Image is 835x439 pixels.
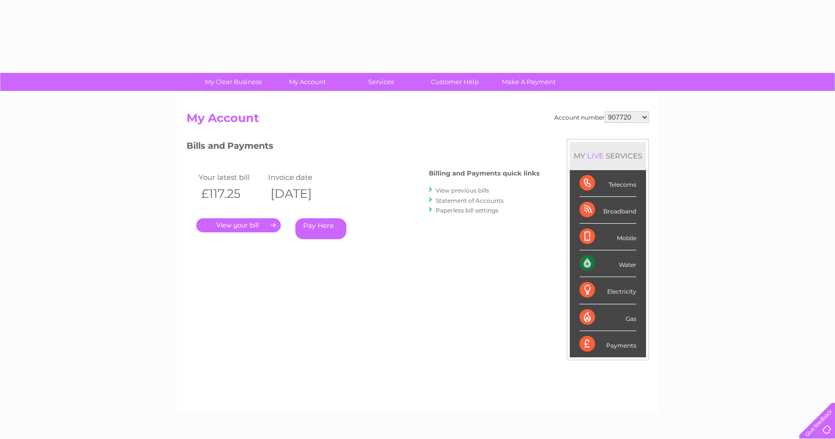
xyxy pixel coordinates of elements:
h4: Billing and Payments quick links [429,170,540,177]
a: . [196,218,281,232]
h2: My Account [187,111,649,130]
a: Customer Help [415,73,495,91]
div: LIVE [585,151,606,160]
div: MY SERVICES [570,142,646,170]
a: Statement of Accounts [436,197,504,204]
div: Gas [579,304,636,331]
div: Electricity [579,277,636,304]
div: Payments [579,331,636,357]
a: Make A Payment [489,73,569,91]
div: Mobile [579,224,636,250]
th: [DATE] [266,184,336,204]
div: Account number [554,111,649,123]
td: Invoice date [266,171,336,184]
a: Paperless bill settings [436,207,498,214]
div: Broadband [579,197,636,224]
a: My Clear Business [193,73,273,91]
a: Services [341,73,421,91]
a: Pay Here [295,218,346,239]
h3: Bills and Payments [187,139,540,156]
a: View previous bills [436,187,489,194]
div: Water [579,250,636,277]
td: Your latest bill [196,171,266,184]
th: £117.25 [196,184,266,204]
a: My Account [267,73,347,91]
div: Telecoms [579,170,636,197]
